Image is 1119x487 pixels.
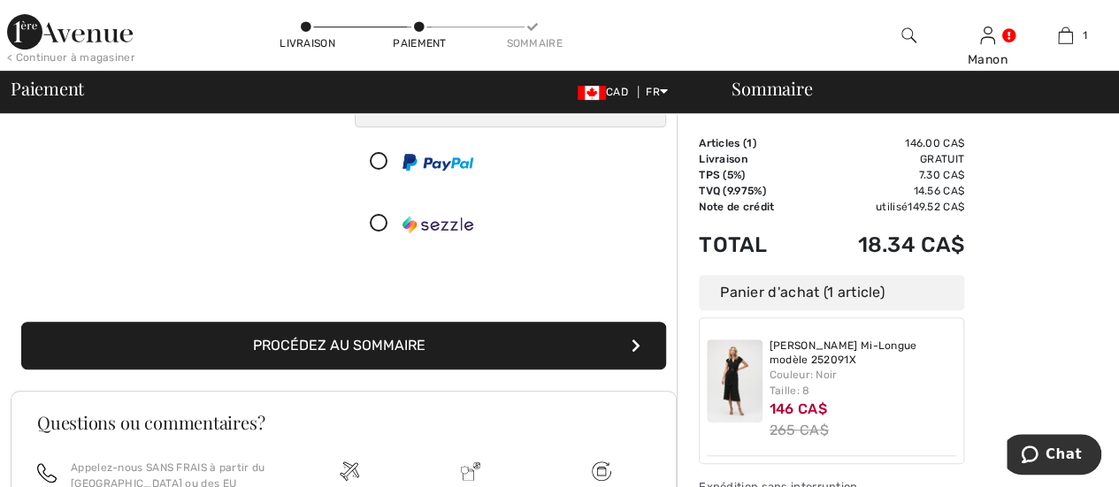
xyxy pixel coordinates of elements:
td: 146.00 CA$ [809,135,964,151]
img: recherche [901,25,916,46]
img: Sezzle [402,216,473,233]
span: FR [646,86,668,98]
a: Se connecter [980,27,995,43]
span: 149.52 CA$ [908,201,964,213]
img: Robe Portefeuille Mi-Longue modèle 252091X [707,339,763,422]
img: PayPal [402,154,473,171]
img: call [37,463,57,483]
td: TPS (5%) [699,167,809,183]
span: 146 CA$ [770,400,827,417]
img: Mon panier [1058,25,1073,46]
div: Sommaire [506,35,559,51]
div: Couleur: Noir Taille: 8 [770,367,957,399]
img: Livraison promise sans frais de dédouanement surprise&nbsp;! [461,461,480,481]
img: 1ère Avenue [7,14,133,49]
img: Canadian Dollar [578,86,606,100]
td: Gratuit [809,151,964,167]
span: 1 [1082,27,1086,43]
h3: Questions ou commentaires? [37,414,650,431]
div: Panier d'achat (1 article) [699,275,964,310]
s: 265 CA$ [770,422,829,438]
td: 18.34 CA$ [809,215,964,275]
td: Total [699,215,809,275]
img: Livraison gratuite dès 99$ [340,461,359,481]
img: Mes infos [980,25,995,46]
div: Manon [949,50,1026,69]
div: Paiement [393,35,446,51]
td: Articles ( ) [699,135,809,151]
td: TVQ (9.975%) [699,183,809,199]
td: Note de crédit [699,199,809,215]
div: < Continuer à magasiner [7,49,135,65]
td: Livraison [699,151,809,167]
a: 1 [1027,25,1104,46]
span: Paiement [11,80,84,97]
td: 7.30 CA$ [809,167,964,183]
iframe: Ouvre un widget dans lequel vous pouvez chatter avec l’un de nos agents [1007,434,1101,478]
button: Procédez au sommaire [21,322,666,369]
div: Livraison [280,35,333,51]
td: utilisé [809,199,964,215]
img: Livraison gratuite dès 99$ [592,461,611,481]
div: Sommaire [710,80,1108,97]
a: [PERSON_NAME] Mi-Longue modèle 252091X [770,339,957,367]
span: CAD [578,86,635,98]
span: 1 [747,137,752,149]
td: 14.56 CA$ [809,183,964,199]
